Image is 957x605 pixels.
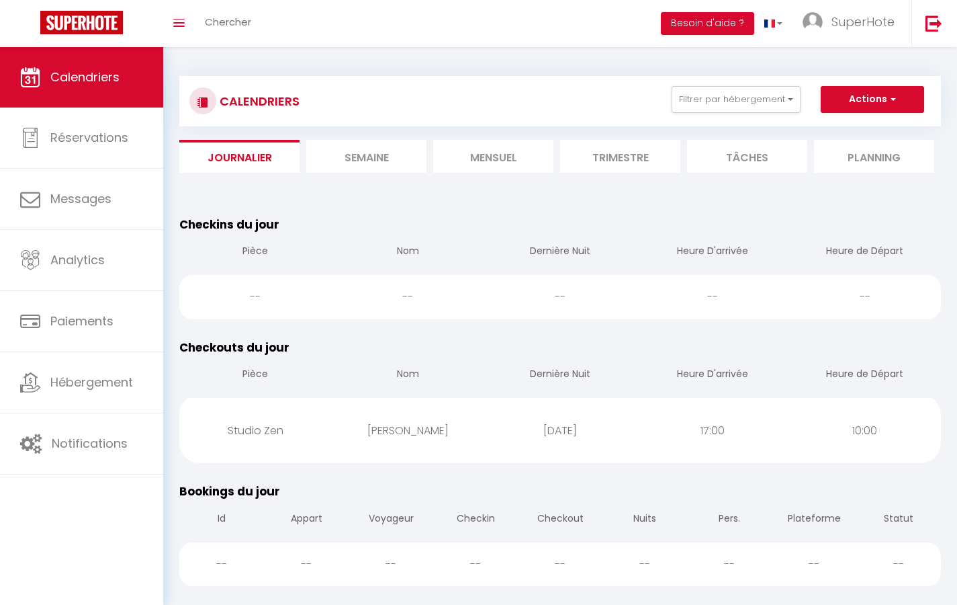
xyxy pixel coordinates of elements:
[332,356,484,395] th: Nom
[332,409,484,452] div: [PERSON_NAME]
[264,542,349,586] div: --
[636,233,788,272] th: Heure D'arrivée
[179,409,332,452] div: Studio Zen
[803,12,823,32] img: ...
[433,501,518,539] th: Checkin
[821,86,924,113] button: Actions
[179,216,279,233] span: Checkins du jour
[179,339,289,356] span: Checkouts du jour
[788,356,941,395] th: Heure de Départ
[788,233,941,272] th: Heure de Départ
[264,501,349,539] th: Appart
[636,275,788,319] div: --
[52,435,128,452] span: Notifications
[518,542,602,586] div: --
[636,356,788,395] th: Heure D'arrivée
[332,233,484,272] th: Nom
[602,501,687,539] th: Nuits
[687,501,772,539] th: Pers.
[518,501,602,539] th: Checkout
[484,233,637,272] th: Dernière Nuit
[332,275,484,319] div: --
[814,140,934,173] li: Planning
[831,13,895,30] span: SuperHote
[484,356,637,395] th: Dernière Nuit
[50,251,105,268] span: Analytics
[205,15,251,29] span: Chercher
[216,86,300,116] h3: CALENDRIERS
[788,275,941,319] div: --
[179,542,264,586] div: --
[179,483,280,499] span: Bookings du jour
[179,501,264,539] th: Id
[484,409,637,452] div: [DATE]
[50,190,111,207] span: Messages
[925,15,942,32] img: logout
[433,542,518,586] div: --
[11,5,51,46] button: Ouvrir le widget de chat LiveChat
[50,129,128,146] span: Réservations
[856,542,941,586] div: --
[636,409,788,452] div: 17:00
[484,275,637,319] div: --
[687,140,807,173] li: Tâches
[772,542,856,586] div: --
[349,501,433,539] th: Voyageur
[179,275,332,319] div: --
[602,542,687,586] div: --
[433,140,553,173] li: Mensuel
[672,86,801,113] button: Filtrer par hébergement
[50,374,133,391] span: Hébergement
[349,542,433,586] div: --
[560,140,680,173] li: Trimestre
[661,12,754,35] button: Besoin d'aide ?
[179,356,332,395] th: Pièce
[40,11,123,34] img: Super Booking
[306,140,426,173] li: Semaine
[50,69,120,85] span: Calendriers
[179,140,300,173] li: Journalier
[687,542,772,586] div: --
[50,313,113,329] span: Paiements
[856,501,941,539] th: Statut
[179,233,332,272] th: Pièce
[788,409,941,452] div: 10:00
[772,501,856,539] th: Plateforme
